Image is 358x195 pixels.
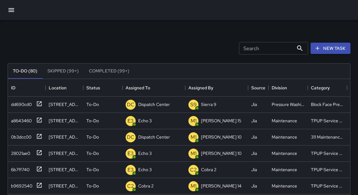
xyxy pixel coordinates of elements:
[190,166,197,174] p: C2
[83,79,122,97] div: Status
[201,134,241,140] p: [PERSON_NAME] 10
[201,150,241,156] p: [PERSON_NAME] 10
[268,79,308,97] div: Division
[272,101,305,108] div: Pressure Washing
[191,117,197,125] p: M1
[126,79,150,97] div: Assigned To
[42,64,84,79] button: Skipped (99+)
[188,79,213,97] div: Assigned By
[138,101,170,108] p: Dispatch Center
[185,79,248,97] div: Assigned By
[49,79,67,97] div: Location
[251,118,257,124] div: Jia
[84,64,134,79] button: Completed (99+)
[138,118,152,124] p: Echo 3
[49,118,80,124] div: 330 17th Street
[308,79,347,97] div: Category
[191,150,197,157] p: M1
[190,101,197,108] p: S9
[127,134,134,141] p: DC
[49,101,80,108] div: 1423 Broadway
[11,79,15,97] div: ID
[8,131,31,140] div: 0b3dcc00
[251,183,257,189] div: Jia
[272,118,297,124] div: Maintenance
[127,101,134,108] p: DC
[127,166,134,174] p: E3
[8,180,32,189] div: b9692540
[311,101,344,108] div: Block Face Pressure Washed
[138,150,152,156] p: Echo 3
[138,134,170,140] p: Dispatch Center
[272,134,297,140] div: Maintenance
[311,183,344,189] div: TPUP Service Requested
[201,118,241,124] p: [PERSON_NAME] 15
[311,150,344,156] div: TPUP Service Requested
[86,166,99,173] p: To-Do
[86,183,99,189] p: To-Do
[127,182,134,190] p: C2
[8,164,30,173] div: 6b7ff740
[272,79,287,97] div: Division
[201,101,216,108] p: Sierra 9
[86,79,100,97] div: Status
[86,150,99,156] p: To-Do
[49,134,80,140] div: 435 8th Street
[8,99,32,108] div: dd690cd0
[191,182,197,190] p: M1
[8,79,46,97] div: ID
[311,79,330,97] div: Category
[138,183,154,189] p: Cobra 2
[122,79,185,97] div: Assigned To
[251,134,257,140] div: Jia
[138,166,152,173] p: Echo 3
[251,101,257,108] div: Jia
[127,117,134,125] p: E3
[251,79,265,97] div: Source
[86,118,99,124] p: To-Do
[8,115,32,124] div: a8643460
[201,166,216,173] p: Cobra 2
[251,166,257,173] div: Jia
[49,150,80,156] div: 425 9th Street
[272,183,297,189] div: Maintenance
[8,148,30,156] div: 28021ae0
[127,150,134,157] p: E3
[201,183,241,189] p: [PERSON_NAME] 14
[191,134,197,141] p: M1
[272,150,297,156] div: Maintenance
[311,43,350,54] button: New Task
[86,134,99,140] p: To-Do
[86,101,99,108] p: To-Do
[311,134,344,140] div: 311 Maintenance Related Issue Reported
[311,166,344,173] div: TPUP Service Requested
[248,79,268,97] div: Source
[49,166,80,173] div: 230 Bay Place
[272,166,297,173] div: Maintenance
[46,79,83,97] div: Location
[49,183,80,189] div: 805 Washington Street
[251,150,257,156] div: Jia
[311,118,344,124] div: TPUP Service Requested
[8,64,42,79] button: To-Do (80)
